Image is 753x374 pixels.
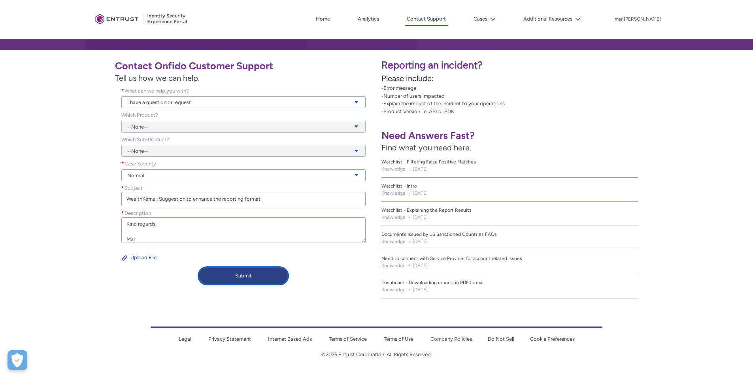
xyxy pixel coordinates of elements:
[115,60,372,72] h1: Contact Onfido Customer Support
[329,336,367,342] a: Terms of Service
[381,279,638,286] a: Dashboard - Downloading reports in PDF format
[430,336,472,342] a: Company Policies
[413,165,428,173] lightning-formatted-date-time: [DATE]
[125,185,143,191] span: Subject
[381,190,406,197] li: Knowledge
[179,336,191,342] a: Legal
[381,182,638,190] a: Watchlist - Intro
[381,129,638,142] h1: Need Answers Fast?
[384,336,413,342] a: Terms of Use
[8,350,27,370] button: Open Preferences
[208,336,251,342] a: Privacy Statement
[614,15,661,23] button: User Profile mar.ortega
[121,169,366,181] a: Normal
[151,351,602,359] p: ©2025 Entrust Corporation. All Rights Reserved.
[381,72,749,84] p: Please include:
[121,184,125,192] span: required
[121,217,366,243] textarea: required
[125,161,156,167] span: Case Severity
[121,192,366,206] input: required
[121,87,125,95] span: required
[125,210,151,216] span: Description
[121,160,125,168] span: required
[115,72,372,84] span: Tell us how we can help.
[381,262,406,269] li: Knowledge
[356,13,381,25] a: Analytics, opens in new tab
[121,96,366,108] a: I have a question or request
[472,13,498,25] button: Cases
[413,238,428,245] lightning-formatted-date-time: [DATE]
[381,143,471,152] span: Find what you need here.
[314,13,332,25] a: Home
[8,350,27,370] div: Cookie Preferences
[121,209,125,217] span: required
[121,112,158,118] span: Which Product?
[413,214,428,221] lightning-formatted-date-time: [DATE]
[381,255,638,262] a: Need to connect with Service Provider for account related issues
[121,251,157,264] button: Upload File
[381,58,749,73] p: Reporting an incident?
[381,238,406,245] li: Knowledge
[488,336,514,342] a: Do Not Sell
[381,286,406,293] li: Knowledge
[125,88,189,94] span: What can we help you with?
[121,137,169,142] span: Which Sub-Product?
[521,13,583,25] button: Additional Resources
[381,84,749,115] p: -Error message -Number of users impacted -Explain the impact of the incident to your operations -...
[381,207,638,214] a: Watchlist - Explaining the Report Results
[413,286,428,293] lightning-formatted-date-time: [DATE]
[268,336,312,342] a: Internet Based Ads
[198,267,288,285] button: Submit
[615,17,661,22] p: mar.[PERSON_NAME]
[381,231,638,238] a: Documents Issued by US Sanctioned Countries FAQs
[413,190,428,197] lightning-formatted-date-time: [DATE]
[381,158,638,165] a: Watchlist - Filtering False Positive Matches
[381,214,406,221] li: Knowledge
[405,13,448,26] a: Contact Support
[530,336,575,342] a: Cookie Preferences
[381,165,406,173] li: Knowledge
[413,262,428,269] lightning-formatted-date-time: [DATE]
